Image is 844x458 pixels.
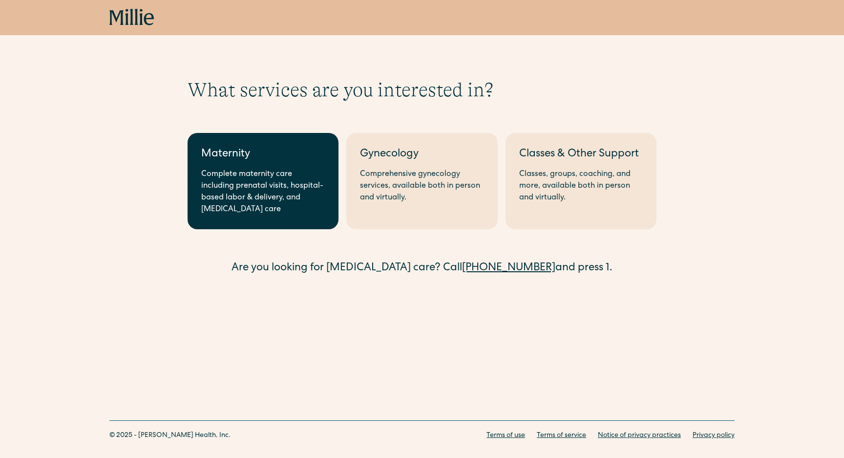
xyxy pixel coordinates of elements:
[506,133,656,229] a: Classes & Other SupportClasses, groups, coaching, and more, available both in person and virtually.
[537,431,586,441] a: Terms of service
[188,78,656,102] h1: What services are you interested in?
[360,147,484,163] div: Gynecology
[693,431,735,441] a: Privacy policy
[486,431,525,441] a: Terms of use
[360,169,484,204] div: Comprehensive gynecology services, available both in person and virtually.
[188,261,656,277] div: Are you looking for [MEDICAL_DATA] care? Call and press 1.
[201,169,325,216] div: Complete maternity care including prenatal visits, hospital-based labor & delivery, and [MEDICAL_...
[109,431,231,441] div: © 2025 - [PERSON_NAME] Health, Inc.
[519,147,643,163] div: Classes & Other Support
[346,133,497,229] a: GynecologyComprehensive gynecology services, available both in person and virtually.
[201,147,325,163] div: Maternity
[462,263,555,274] a: [PHONE_NUMBER]
[519,169,643,204] div: Classes, groups, coaching, and more, available both in person and virtually.
[188,133,338,229] a: MaternityComplete maternity care including prenatal visits, hospital-based labor & delivery, and ...
[598,431,681,441] a: Notice of privacy practices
